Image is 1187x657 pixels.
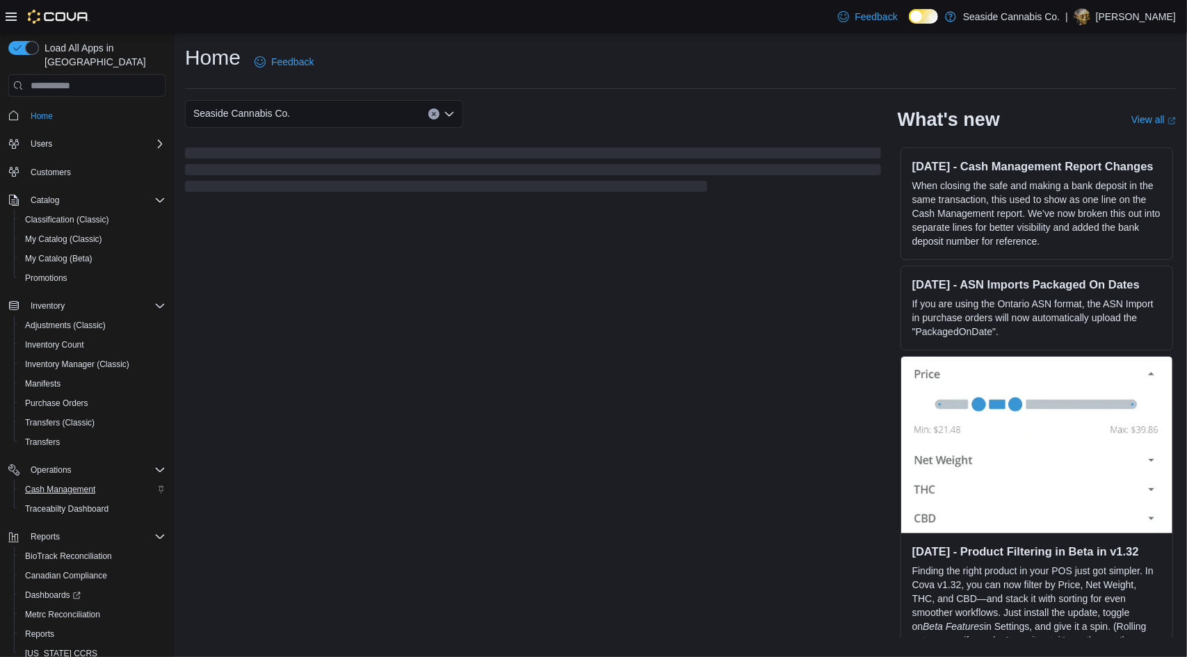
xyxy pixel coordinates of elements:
span: Dashboards [19,587,165,603]
button: Canadian Compliance [14,566,171,585]
span: Traceabilty Dashboard [19,501,165,517]
span: Catalog [25,192,165,209]
h3: [DATE] - Product Filtering in Beta in v1.32 [912,544,1161,558]
a: Feedback [249,48,319,76]
button: Reports [25,528,65,545]
a: Home [25,108,58,124]
p: Seaside Cannabis Co. [963,8,1060,25]
button: Transfers (Classic) [14,413,171,432]
span: Purchase Orders [25,398,88,409]
span: Transfers [19,434,165,451]
a: Customers [25,164,76,181]
p: Finding the right product in your POS just got simpler. In Cova v1.32, you can now filter by Pric... [912,564,1161,647]
span: Customers [25,163,165,181]
button: Inventory [3,296,171,316]
span: Classification (Classic) [19,211,165,228]
a: My Catalog (Beta) [19,250,98,267]
a: Inventory Manager (Classic) [19,356,135,373]
span: Traceabilty Dashboard [25,503,108,514]
span: Canadian Compliance [25,570,107,581]
button: Manifests [14,374,171,394]
a: BioTrack Reconciliation [19,548,118,565]
button: Catalog [25,192,65,209]
span: Promotions [19,270,165,286]
button: Clear input [428,108,439,120]
em: Beta Features [923,621,984,632]
img: Cova [28,10,90,24]
span: Feedback [855,10,897,24]
a: Purchase Orders [19,395,94,412]
button: My Catalog (Classic) [14,229,171,249]
button: Promotions [14,268,171,288]
span: Home [31,111,53,122]
span: Operations [25,462,165,478]
button: Users [25,136,58,152]
span: My Catalog (Classic) [25,234,102,245]
h2: What's new [898,108,1000,131]
p: | [1065,8,1068,25]
a: View allExternal link [1131,114,1176,125]
span: Home [25,106,165,124]
span: My Catalog (Classic) [19,231,165,248]
div: Mike Vaughan [1074,8,1090,25]
span: Canadian Compliance [19,567,165,584]
span: Cash Management [19,481,165,498]
span: BioTrack Reconciliation [19,548,165,565]
a: Cash Management [19,481,101,498]
button: Cash Management [14,480,171,499]
span: Adjustments (Classic) [25,320,106,331]
span: Inventory Manager (Classic) [19,356,165,373]
span: Users [31,138,52,149]
button: Operations [3,460,171,480]
span: Metrc Reconciliation [25,609,100,620]
a: Promotions [19,270,73,286]
span: Manifests [25,378,60,389]
button: Classification (Classic) [14,210,171,229]
a: Dashboards [14,585,171,605]
a: Dashboards [19,587,86,603]
span: Reports [25,628,54,640]
span: My Catalog (Beta) [19,250,165,267]
button: Operations [25,462,77,478]
span: Catalog [31,195,59,206]
span: Cash Management [25,484,95,495]
a: Canadian Compliance [19,567,113,584]
a: Feedback [832,3,903,31]
span: My Catalog (Beta) [25,253,92,264]
a: My Catalog (Classic) [19,231,108,248]
span: Reports [25,528,165,545]
a: Manifests [19,375,66,392]
a: Classification (Classic) [19,211,115,228]
button: Customers [3,162,171,182]
button: Catalog [3,190,171,210]
a: Traceabilty Dashboard [19,501,114,517]
a: Transfers [19,434,65,451]
button: Inventory Manager (Classic) [14,355,171,374]
span: Transfers (Classic) [19,414,165,431]
p: If you are using the Ontario ASN format, the ASN Import in purchase orders will now automatically... [912,297,1161,339]
span: Inventory Manager (Classic) [25,359,129,370]
a: Metrc Reconciliation [19,606,106,623]
svg: External link [1168,117,1176,125]
button: Traceabilty Dashboard [14,499,171,519]
span: Transfers [25,437,60,448]
span: Seaside Cannabis Co. [193,105,290,122]
span: Manifests [19,375,165,392]
button: Home [3,105,171,125]
span: Operations [31,464,72,476]
a: Adjustments (Classic) [19,317,111,334]
span: Inventory Count [19,336,165,353]
a: Transfers (Classic) [19,414,100,431]
button: Users [3,134,171,154]
span: Purchase Orders [19,395,165,412]
a: Inventory Count [19,336,90,353]
span: Adjustments (Classic) [19,317,165,334]
span: Loading [185,150,881,195]
span: Inventory Count [25,339,84,350]
span: BioTrack Reconciliation [25,551,112,562]
span: Users [25,136,165,152]
button: Inventory [25,298,70,314]
button: Purchase Orders [14,394,171,413]
span: Inventory [25,298,165,314]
